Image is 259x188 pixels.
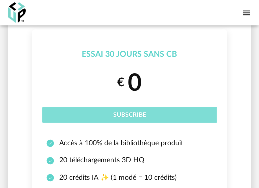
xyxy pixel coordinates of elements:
span: 0 [128,71,142,95]
small: € [117,75,124,91]
span: Subscribe [113,112,146,118]
span: Menu icon [242,7,251,18]
li: Accès à 100% de la bibliothèque produit [46,139,213,148]
button: Subscribe [42,107,217,123]
li: 20 crédits IA ✨ (1 modé = 10 crédits) [46,173,213,182]
img: OXP [8,2,26,23]
li: 20 téléchargements 3D HQ [46,156,213,165]
div: Essai 30 jours sans CB [42,49,217,60]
